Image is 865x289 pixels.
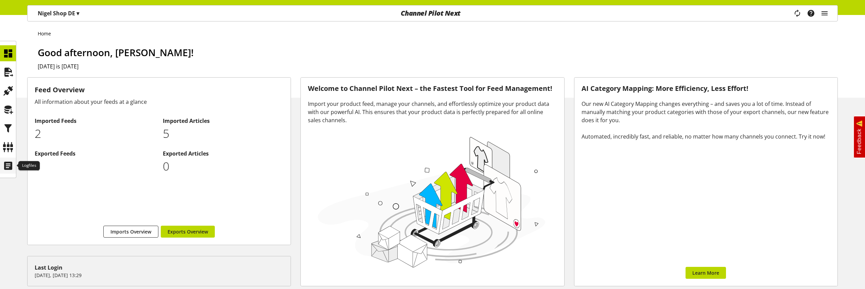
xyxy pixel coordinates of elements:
[35,125,156,142] p: 2
[35,263,283,272] div: Last Login
[315,133,548,270] img: 78e1b9dcff1e8392d83655fcfc870417.svg
[38,46,194,59] span: Good afternoon, [PERSON_NAME]!
[18,161,40,171] div: Logfiles
[35,149,156,158] h2: Exported Feeds
[582,85,830,93] h3: AI Category Mapping: More Efficiency, Less Effort!
[686,267,726,279] a: Learn More
[35,272,283,279] p: [DATE], [DATE] 13:29
[308,85,557,93] h3: Welcome to Channel Pilot Next – the Fastest Tool for Feed Management!
[35,85,283,95] h3: Feed Overview
[103,226,158,238] a: Imports Overview
[38,62,838,70] h2: [DATE] is [DATE]
[163,149,284,158] h2: Exported Articles
[163,117,284,125] h2: Imported Articles
[35,117,156,125] h2: Imported Feeds
[163,158,284,175] p: 0
[35,98,283,106] div: All information about your feeds at a glance
[27,5,838,21] nav: main navigation
[308,100,557,124] div: Import your product feed, manage your channels, and effortlessly optimize your product data with ...
[76,10,79,17] span: ▾
[110,228,151,235] span: Imports Overview
[35,158,156,175] p: 1
[163,125,284,142] p: 5
[692,269,719,276] span: Learn More
[582,100,830,141] div: Our new AI Category Mapping changes everything – and saves you a lot of time. Instead of manually...
[161,226,215,238] a: Exports Overview
[38,9,79,17] p: Nigel Shop DE
[853,116,865,158] a: Feedback ⚠️
[168,228,208,235] span: Exports Overview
